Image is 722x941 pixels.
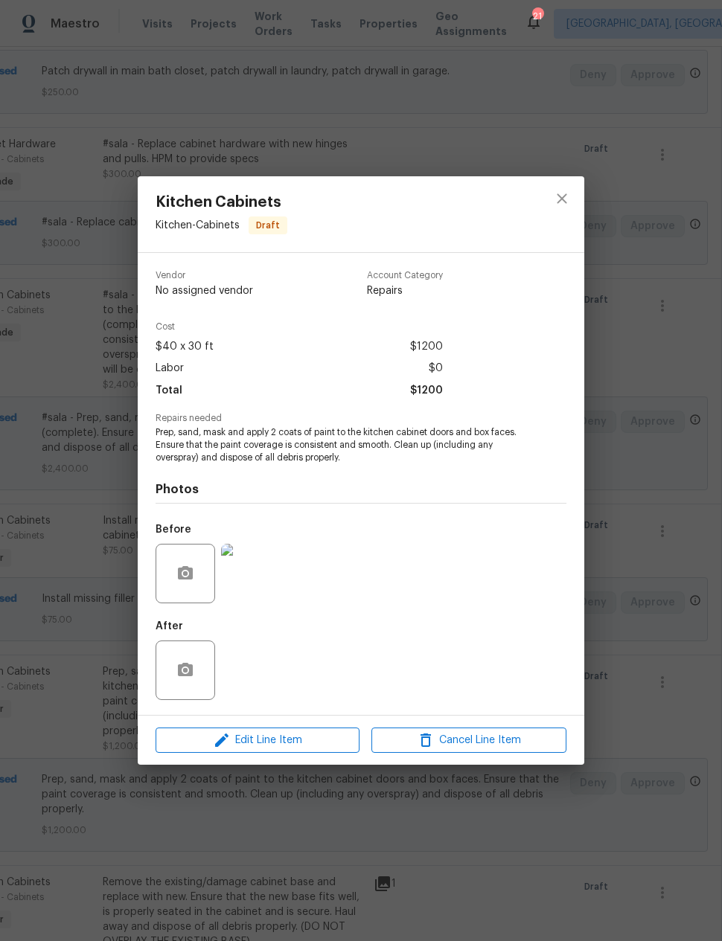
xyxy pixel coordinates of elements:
[156,194,287,211] span: Kitchen Cabinets
[156,380,182,402] span: Total
[160,731,355,750] span: Edit Line Item
[367,283,443,298] span: Repairs
[156,283,253,298] span: No assigned vendor
[544,181,580,216] button: close
[156,358,184,379] span: Labor
[156,414,566,423] span: Repairs needed
[156,426,525,463] span: Prep, sand, mask and apply 2 coats of paint to the kitchen cabinet doors and box faces. Ensure th...
[156,271,253,280] span: Vendor
[156,220,240,231] span: Kitchen - Cabinets
[250,218,286,233] span: Draft
[532,9,543,24] div: 21
[156,728,360,754] button: Edit Line Item
[156,322,443,332] span: Cost
[367,271,443,280] span: Account Category
[156,524,191,535] h5: Before
[429,358,443,379] span: $0
[410,336,443,358] span: $1200
[371,728,566,754] button: Cancel Line Item
[410,380,443,402] span: $1200
[376,731,562,750] span: Cancel Line Item
[156,621,183,632] h5: After
[156,482,566,497] h4: Photos
[156,336,214,358] span: $40 x 30 ft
